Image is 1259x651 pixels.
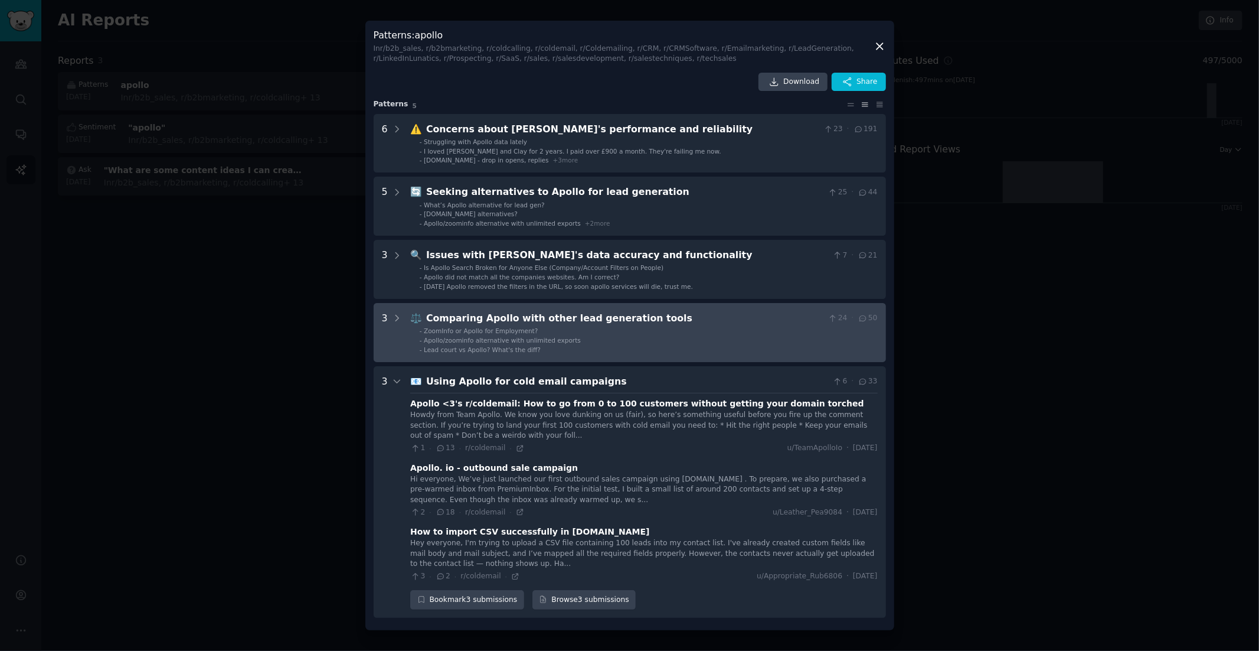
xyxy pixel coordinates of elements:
span: [DOMAIN_NAME] alternatives? [424,210,518,217]
div: - [420,327,422,335]
div: Seeking alternatives to Apollo for lead generation [426,185,823,200]
span: · [509,508,511,516]
span: · [846,507,849,518]
span: u/TeamApolloIo [787,443,842,454]
div: 3 [382,248,388,291]
span: 23 [823,124,843,135]
div: 3 [382,375,388,610]
span: r/coldemail [460,572,501,580]
span: [DOMAIN_NAME] - drop in opens, replies [424,157,549,164]
div: - [420,336,422,344]
div: Using Apollo for cold email campaigns [426,375,828,389]
div: - [420,346,422,354]
span: [DATE] [853,571,877,582]
span: u/Leather_Pea9084 [773,507,842,518]
span: 21 [858,250,877,261]
span: 2 [410,507,425,518]
div: Hey everyone, I'm trying to upload a CSV file containing 100 leads into my contact list. I've alr... [410,538,877,569]
span: · [852,376,854,387]
div: Bookmark 3 submissions [410,590,524,610]
div: - [420,219,422,227]
span: · [846,571,849,582]
span: · [429,444,431,453]
span: r/coldemail [465,444,505,452]
div: Hi everyone, We’ve just launched our first outbound sales campaign using [DOMAIN_NAME] . To prepa... [410,474,877,506]
span: 🔍 [410,249,422,261]
span: · [454,572,456,581]
span: Share [856,77,877,87]
div: - [420,273,422,281]
span: [DATE] [853,507,877,518]
span: Apollo/zoominfo alternative with unlimited exports [424,220,581,227]
span: ⚠️ [410,123,422,135]
span: 3 [410,571,425,582]
button: Share [832,73,885,92]
span: Lead court vs Apollo? What's the diff? [424,346,541,353]
div: Comparing Apollo with other lead generation tools [426,311,823,326]
span: r/coldemail [465,508,505,516]
span: ZoomInfo or Apollo for Employment? [424,327,538,334]
a: Download [758,73,828,92]
span: · [429,572,431,581]
div: - [420,263,422,272]
span: 24 [828,313,847,324]
span: What’s Apollo alternative for lead gen? [424,201,545,209]
span: · [509,444,511,453]
div: Apollo. io - outbound sale campaign [410,462,578,474]
span: 7 [832,250,847,261]
div: - [420,282,422,291]
div: Howdy from Team Apollo. We know you love dunking on us (fair), so here’s something useful before ... [410,410,877,441]
div: In r/b2b_sales, r/b2bmarketing, r/coldcalling, r/coldemail, r/Coldemailing, r/CRM, r/CRMSoftware,... [374,44,874,64]
span: Pattern s [374,99,408,110]
span: 5 [413,102,417,109]
span: · [429,508,431,516]
div: Apollo <3's r/coldemail: How to go from 0 to 100 customers without getting your domain torched [410,398,864,410]
span: · [847,124,849,135]
span: · [846,443,849,454]
div: - [420,147,422,155]
span: · [459,444,461,453]
div: How to import CSV successfully in [DOMAIN_NAME] [410,526,650,538]
button: Bookmark3 submissions [410,590,524,610]
div: - [420,156,422,164]
span: Download [783,77,819,87]
span: Struggling with Apollo data lately [424,138,527,145]
span: + 2 more [585,220,610,227]
h3: Patterns : apollo [374,29,874,64]
div: Issues with [PERSON_NAME]'s data accuracy and functionality [426,248,828,263]
span: 50 [858,313,877,324]
div: - [420,210,422,218]
div: 5 [382,185,388,227]
span: · [852,187,854,198]
span: + 3 more [553,157,578,164]
span: I loved [PERSON_NAME] and Clay for 2 years. I paid over £900 a month. They're failing me now. [424,148,721,155]
span: Apollo did not match all the companies websites. Am I correct? [424,274,619,281]
span: [DATE] Apollo removed the filters in the URL, so soon apollo services will die, trust me. [424,283,693,290]
div: 6 [382,122,388,165]
span: 13 [436,443,455,454]
a: Browse3 submissions [532,590,636,610]
span: u/Appropriate_Rub6806 [757,571,842,582]
span: 🔄 [410,186,422,197]
span: 33 [858,376,877,387]
span: ⚖️ [410,313,422,324]
span: 📧 [410,376,422,387]
span: 2 [436,571,450,582]
span: 25 [828,187,847,198]
div: 3 [382,311,388,354]
span: · [505,572,507,581]
span: 1 [410,443,425,454]
span: [DATE] [853,443,877,454]
div: Concerns about [PERSON_NAME]'s performance and reliability [426,122,819,137]
div: - [420,201,422,209]
span: Is Apollo Search Broken for Anyone Else (Company/Account Filters on People) [424,264,663,271]
div: - [420,138,422,146]
span: Apollo/zoominfo alternative with unlimited exports [424,337,581,344]
span: · [459,508,461,516]
span: 18 [436,507,455,518]
span: · [852,250,854,261]
span: · [852,313,854,324]
span: 6 [832,376,847,387]
span: 44 [858,187,877,198]
span: 191 [853,124,878,135]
